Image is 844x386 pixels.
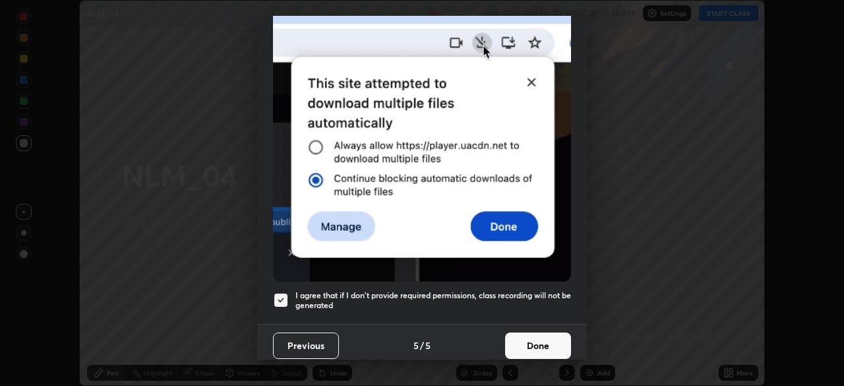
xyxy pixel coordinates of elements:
[505,333,571,359] button: Done
[413,338,419,352] h4: 5
[273,333,339,359] button: Previous
[425,338,431,352] h4: 5
[420,338,424,352] h4: /
[295,290,571,311] h5: I agree that if I don't provide required permissions, class recording will not be generated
